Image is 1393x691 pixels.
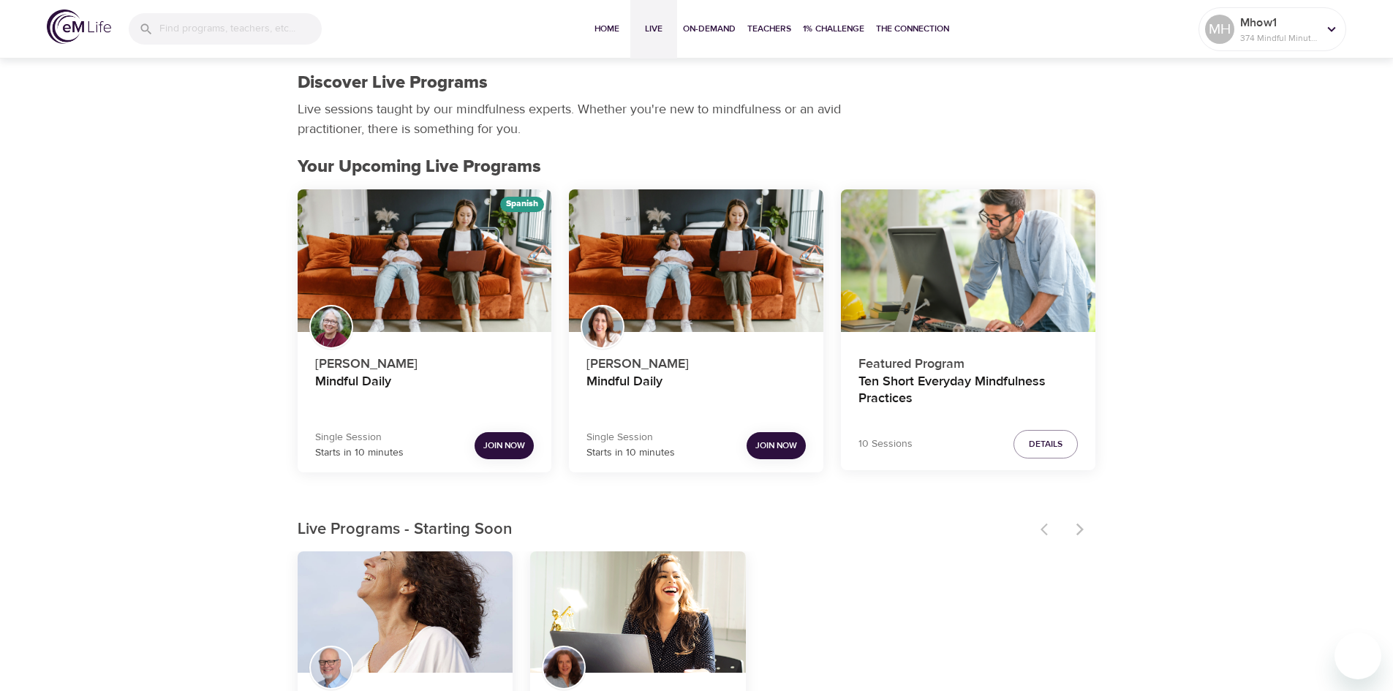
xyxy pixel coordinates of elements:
[586,430,675,445] p: Single Session
[483,438,525,453] span: Join Now
[298,551,513,673] button: Thoughts are Not Facts
[315,374,535,409] h4: Mindful Daily
[47,10,111,44] img: logo
[315,348,535,374] p: [PERSON_NAME]
[475,432,534,459] button: Join Now
[159,13,322,45] input: Find programs, teachers, etc...
[858,437,913,452] p: 10 Sessions
[315,430,404,445] p: Single Session
[530,551,746,673] button: Skills to Thrive in Anxious Times
[858,348,1078,374] p: Featured Program
[1013,430,1078,458] button: Details
[315,445,404,461] p: Starts in 10 minutes
[841,189,1095,333] button: Ten Short Everyday Mindfulness Practices
[747,432,806,459] button: Join Now
[298,156,1096,178] h2: Your Upcoming Live Programs
[298,72,488,94] h1: Discover Live Programs
[1240,31,1318,45] p: 374 Mindful Minutes
[747,21,791,37] span: Teachers
[586,445,675,461] p: Starts in 10 minutes
[876,21,949,37] span: The Connection
[803,21,864,37] span: 1% Challenge
[298,99,846,139] p: Live sessions taught by our mindfulness experts. Whether you're new to mindfulness or an avid pra...
[500,197,544,212] div: Spanish
[298,189,552,333] button: Mindful Daily
[589,21,624,37] span: Home
[636,21,671,37] span: Live
[755,438,797,453] span: Join Now
[683,21,736,37] span: On-Demand
[586,374,806,409] h4: Mindful Daily
[858,374,1078,409] h4: Ten Short Everyday Mindfulness Practices
[569,189,823,333] button: Mindful Daily
[1335,633,1381,679] iframe: Button to launch messaging window
[586,348,806,374] p: [PERSON_NAME]
[1205,15,1234,44] div: MH
[1240,14,1318,31] p: Mhow1
[298,518,1032,542] p: Live Programs - Starting Soon
[1029,437,1062,452] span: Details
